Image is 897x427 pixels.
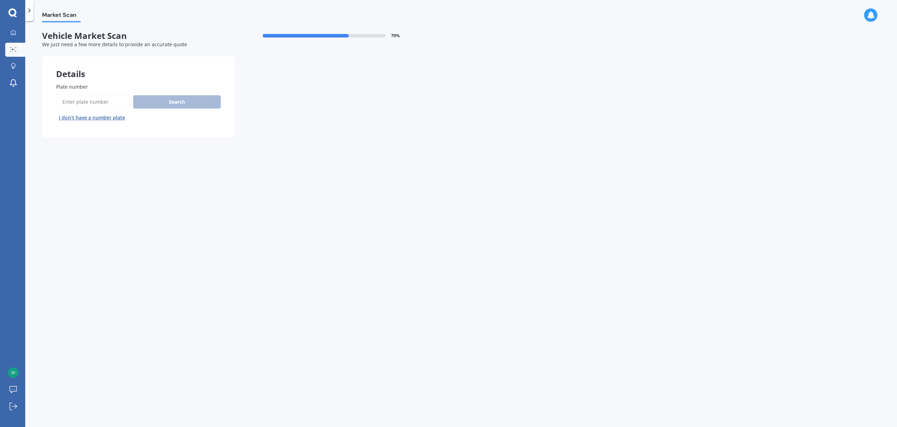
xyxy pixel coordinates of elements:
button: I don’t have a number plate [56,112,128,123]
span: 70 % [391,33,400,38]
span: Plate number [56,83,88,90]
span: We just need a few more details to provide an accurate quote [42,41,187,48]
div: Details [42,56,235,77]
span: Market Scan [42,12,81,21]
img: 8b664510ddebc2b17f3d64d258e4fe0b [8,367,19,378]
input: Enter plate number [56,95,130,109]
span: Vehicle Market Scan [42,31,235,41]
